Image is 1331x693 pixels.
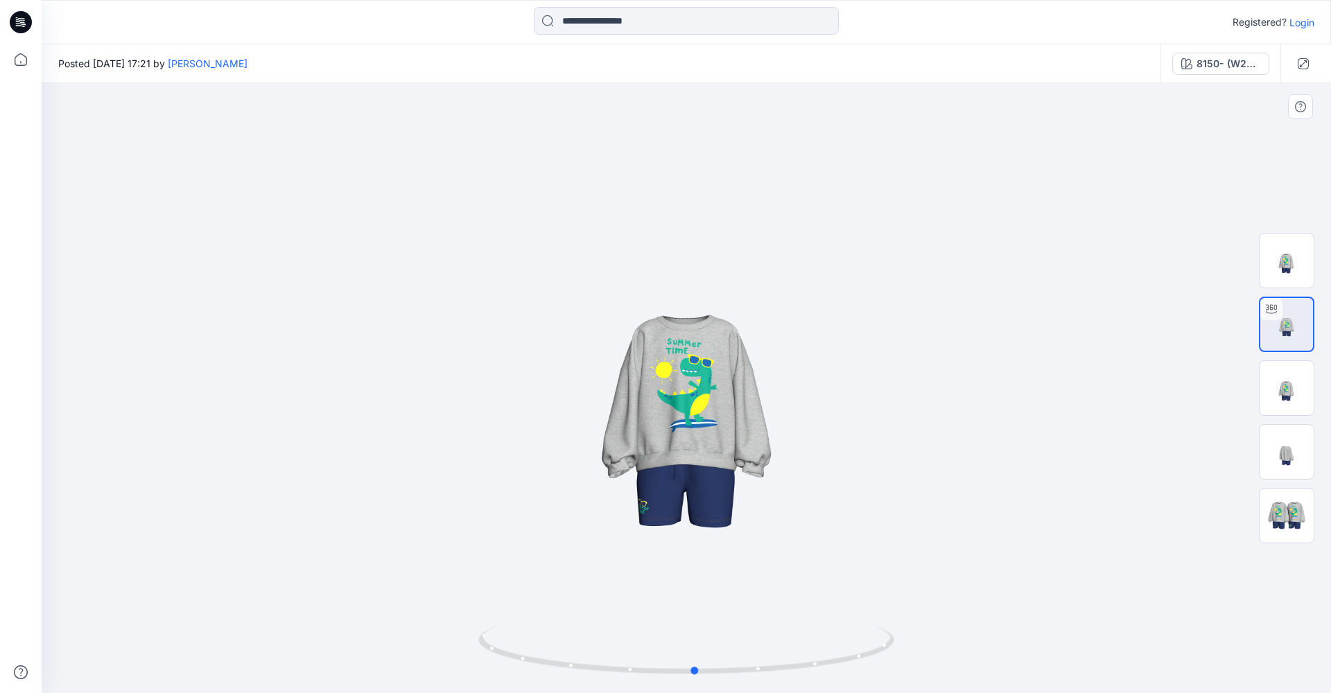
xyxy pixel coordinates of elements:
[1260,234,1314,288] img: Preview
[1260,500,1314,532] img: All colorways
[1260,425,1314,479] img: Back
[58,56,247,71] span: Posted [DATE] 17:21 by
[1260,298,1313,351] img: Turntable
[1197,56,1260,71] div: 8150- (W20) / 8149- (W5,5) 1
[1289,15,1314,30] p: Login
[168,58,247,69] a: [PERSON_NAME]
[1172,53,1269,75] button: 8150- (W20) / 8149- (W5,5) 1
[1260,361,1314,415] img: Front
[1233,14,1287,30] p: Registered?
